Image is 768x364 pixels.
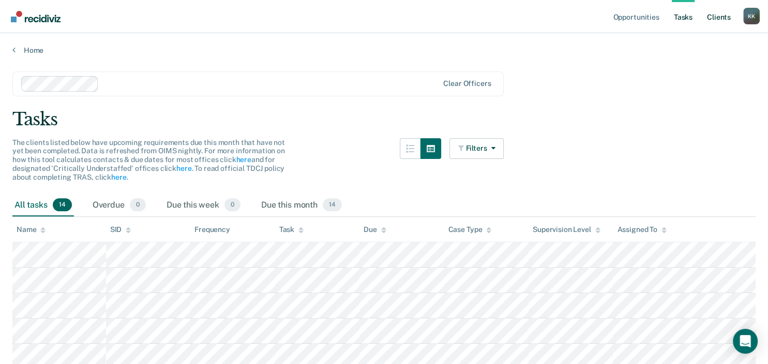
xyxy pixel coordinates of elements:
div: Overdue0 [91,194,148,217]
div: Open Intercom Messenger [733,329,758,354]
div: Tasks [12,109,756,130]
div: Clear officers [443,79,491,88]
a: here [236,155,251,164]
div: Frequency [194,225,230,234]
div: SID [110,225,131,234]
span: The clients listed below have upcoming requirements due this month that have not yet been complet... [12,138,285,181]
span: 0 [130,198,146,212]
span: 14 [53,198,72,212]
a: Home [12,46,756,55]
div: Supervision Level [533,225,600,234]
div: Name [17,225,46,234]
div: Case Type [448,225,492,234]
a: here [111,173,126,181]
div: Due this week0 [164,194,243,217]
div: K K [743,8,760,24]
div: All tasks14 [12,194,74,217]
span: 0 [224,198,240,212]
div: Due this month14 [259,194,344,217]
div: Due [364,225,386,234]
span: 14 [323,198,342,212]
button: Profile dropdown button [743,8,760,24]
div: Task [279,225,304,234]
img: Recidiviz [11,11,61,22]
a: here [176,164,191,172]
button: Filters [449,138,504,159]
div: Assigned To [617,225,666,234]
